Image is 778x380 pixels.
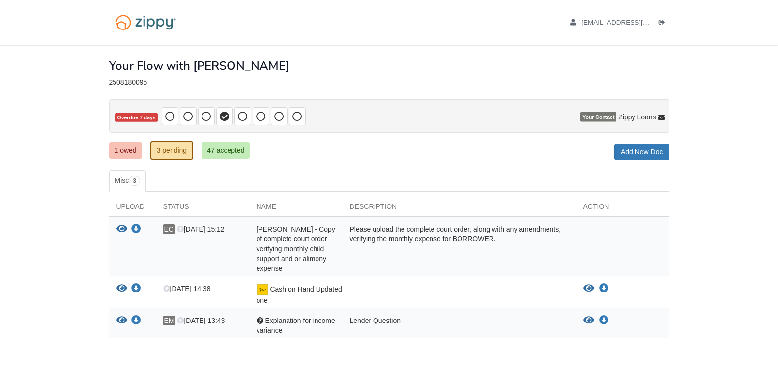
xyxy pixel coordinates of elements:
button: View Explanation for income variance [116,316,127,326]
div: Description [343,202,576,216]
span: Cash on Hand Updated one [257,285,342,304]
div: Please upload the complete court order, along with any amendments, verifying the monthly expense ... [343,224,576,273]
a: 3 pending [150,141,194,160]
div: Lender Question [343,316,576,335]
span: EM [163,316,175,325]
div: Name [249,202,343,216]
a: Download Cash on Hand Updated one [599,285,609,292]
span: EO [163,224,175,234]
h1: Your Flow with [PERSON_NAME] [109,59,289,72]
span: Zippy Loans [618,112,656,122]
button: View Ernesto Munoz - Copy of complete court order verifying monthly child support and or alimony ... [116,224,127,234]
a: Download Ernesto Munoz - Copy of complete court order verifying monthly child support and or alim... [131,226,141,234]
a: Add New Doc [614,144,669,160]
button: View Cash on Hand Updated one [583,284,594,293]
span: [DATE] 14:38 [163,285,211,292]
a: Log out [659,19,669,29]
div: 2508180095 [109,78,669,87]
span: [DATE] 13:43 [177,317,225,324]
a: Download Cash on Hand Updated one [131,285,141,293]
img: Document fully signed [257,284,268,295]
div: Action [576,202,669,216]
img: Logo [109,10,182,35]
span: Your Contact [580,112,616,122]
a: edit profile [570,19,694,29]
span: adominguez6804@gmail.com [581,19,694,26]
button: View Cash on Hand Updated one [116,284,127,294]
a: Misc [109,170,146,192]
button: View Explanation for income variance [583,316,594,325]
span: 3 [129,176,140,186]
a: 47 accepted [202,142,250,159]
a: 1 owed [109,142,142,159]
span: [DATE] 15:12 [177,225,225,233]
span: [PERSON_NAME] - Copy of complete court order verifying monthly child support and or alimony expense [257,225,335,272]
span: Explanation for income variance [257,317,335,334]
span: Overdue 7 days [115,113,158,122]
a: Download Explanation for income variance [599,317,609,324]
a: Download Explanation for income variance [131,317,141,325]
